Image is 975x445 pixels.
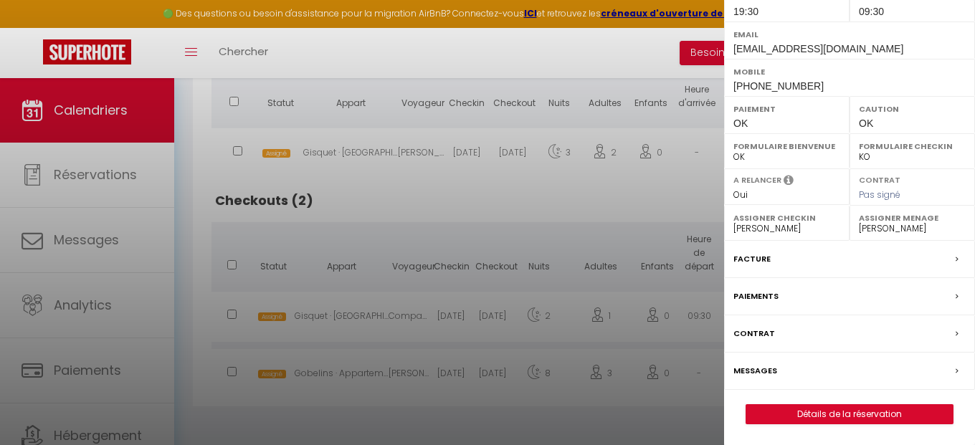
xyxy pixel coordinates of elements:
label: Messages [733,363,777,378]
label: Contrat [859,174,900,183]
a: Détails de la réservation [746,405,953,424]
label: A relancer [733,174,781,186]
label: Formulaire Checkin [859,139,966,153]
label: Assigner Menage [859,211,966,225]
label: Email [733,27,966,42]
label: Caution [859,102,966,116]
button: Détails de la réservation [746,404,953,424]
span: [EMAIL_ADDRESS][DOMAIN_NAME] [733,43,903,54]
span: OK [733,118,748,129]
label: Mobile [733,64,966,79]
span: [PHONE_NUMBER] [733,80,824,92]
label: Paiement [733,102,840,116]
label: Formulaire Bienvenue [733,139,840,153]
span: 19:30 [733,6,758,17]
span: 09:30 [859,6,884,17]
span: OK [859,118,873,129]
label: Paiements [733,289,779,304]
label: Assigner Checkin [733,211,840,225]
i: Sélectionner OUI si vous souhaiter envoyer les séquences de messages post-checkout [784,174,794,190]
span: Pas signé [859,188,900,201]
label: Facture [733,252,771,267]
iframe: Chat [914,381,964,434]
label: Contrat [733,326,775,341]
